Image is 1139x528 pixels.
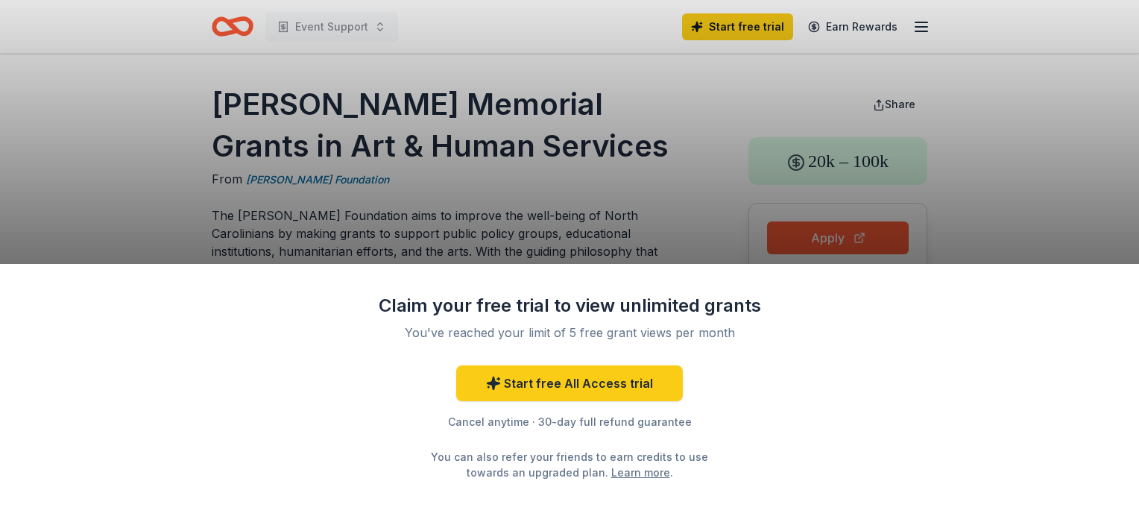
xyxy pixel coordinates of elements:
[611,465,670,480] a: Learn more
[394,324,745,342] div: You've reached your limit of 5 free grant views per month
[376,294,763,318] div: Claim your free trial to view unlimited grants
[456,365,683,401] a: Start free All Access trial
[417,449,722,480] div: You can also refer your friends to earn credits to use towards an upgraded plan. .
[376,413,763,431] div: Cancel anytime · 30-day full refund guarantee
